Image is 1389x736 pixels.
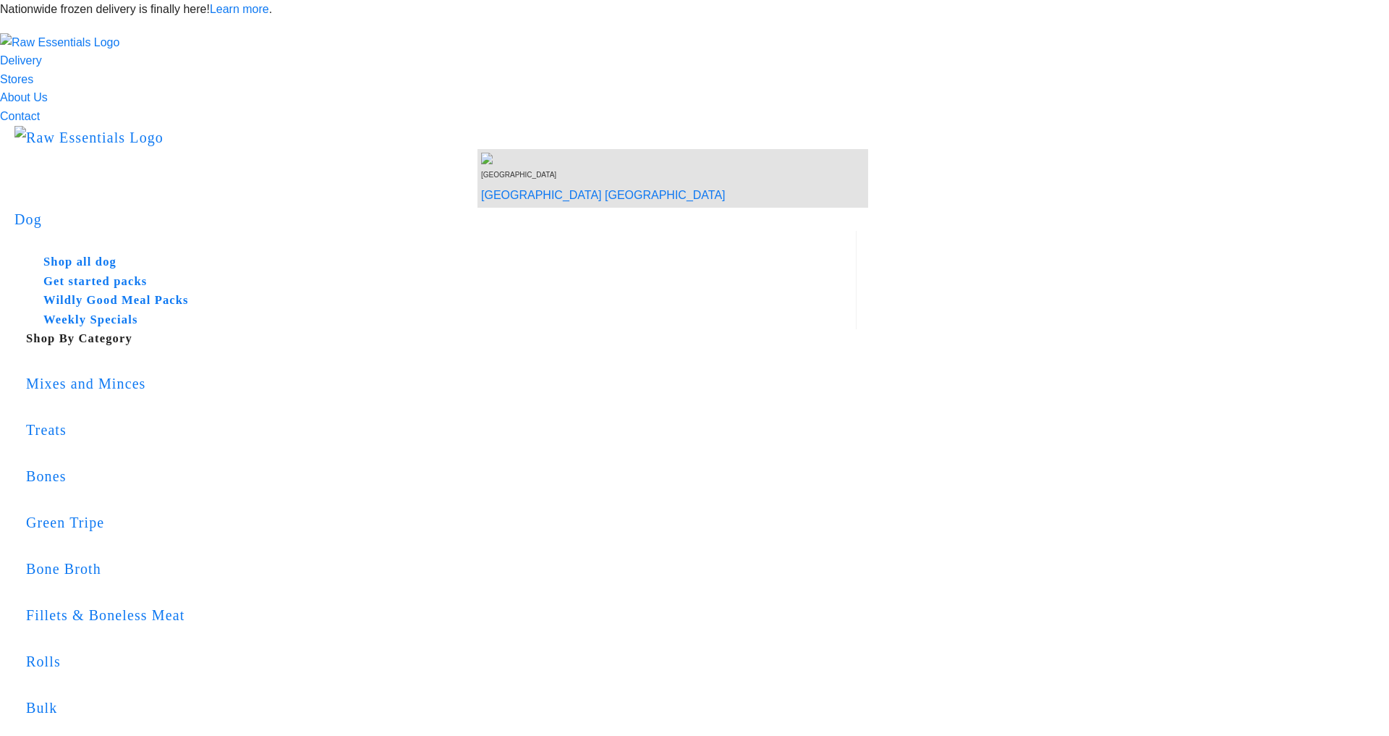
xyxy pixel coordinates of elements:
div: Bulk [26,696,857,719]
h5: Shop all dog [43,253,833,272]
a: Get started packs [26,272,833,292]
div: Treats [26,418,857,441]
a: Green Tripe [26,491,857,554]
div: Mixes and Minces [26,372,857,395]
a: Fillets & Boneless Meat [26,584,857,646]
a: Shop all dog [26,253,833,272]
img: Raw Essentials Logo [14,126,163,149]
a: Learn more [210,3,269,15]
a: Wildly Good Meal Packs [26,291,833,310]
span: [GEOGRAPHIC_DATA] [481,171,556,179]
div: Bones [26,465,857,488]
a: [GEOGRAPHIC_DATA] [481,189,602,201]
div: Fillets & Boneless Meat [26,604,857,627]
div: Rolls [26,650,857,673]
div: Bone Broth [26,557,857,580]
a: Weekly Specials [26,310,833,330]
img: van-moving.png [481,153,496,164]
a: Mixes and Minces [26,352,857,415]
a: Bone Broth [26,538,857,600]
h5: Weekly Specials [43,310,833,330]
a: Bones [26,445,857,507]
div: Green Tripe [26,511,857,534]
h5: Wildly Good Meal Packs [43,291,833,310]
a: Treats [26,399,857,461]
a: [GEOGRAPHIC_DATA] [605,189,726,201]
h5: Get started packs [43,272,833,292]
h5: Shop By Category [26,329,857,349]
a: Rolls [26,630,857,693]
a: Dog [14,211,42,227]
